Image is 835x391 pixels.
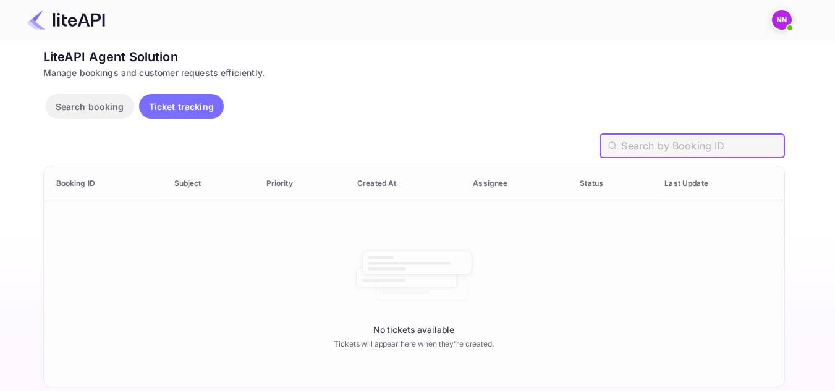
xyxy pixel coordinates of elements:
th: Subject [164,166,256,201]
th: Status [570,166,655,201]
th: Created At [347,166,463,201]
p: Search booking [56,100,124,113]
th: Booking ID [44,166,164,201]
img: No tickets available [352,239,476,313]
th: Priority [256,166,347,201]
p: Tickets will appear here when they're created. [334,338,493,350]
img: LiteAPI Logo [27,10,105,30]
th: Last Update [655,166,784,201]
p: Ticket tracking [149,100,214,113]
input: Search by Booking ID [621,133,784,158]
div: LiteAPI Agent Solution [43,48,785,66]
div: Manage bookings and customer requests efficiently. [43,66,785,79]
img: N/A N/A [772,10,792,30]
p: No tickets available [373,323,454,336]
th: Assignee [463,166,570,201]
